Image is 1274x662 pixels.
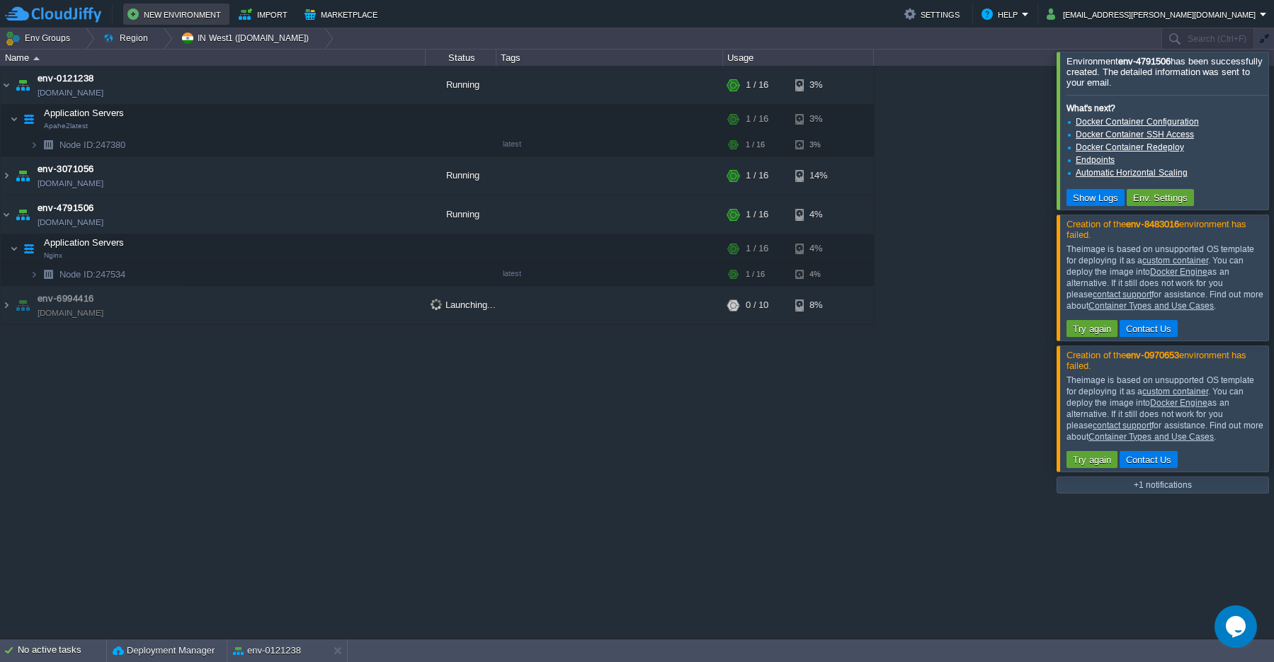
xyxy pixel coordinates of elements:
[1088,432,1214,442] a: Container Types and Use Cases
[38,306,103,320] a: [DOMAIN_NAME]
[1067,244,1265,312] div: The image is based on unsupported OS template for deploying it as a . You can deploy the image in...
[38,215,103,229] a: [DOMAIN_NAME]
[1129,191,1193,204] button: Env. Settings
[13,66,33,104] img: AMDAwAAAACH5BAEAAAAALAAAAAABAAEAAAICRAEAOw==
[239,6,292,23] button: Import
[746,234,768,263] div: 1 / 16
[1067,375,1265,443] div: The image is based on unsupported OS template for deploying it as a . You can deploy the image in...
[42,108,126,118] a: Application ServersApahe2latest
[1076,155,1115,165] a: Endpoints
[58,139,127,151] span: 247380
[13,195,33,234] img: AMDAwAAAACH5BAEAAAAALAAAAAABAAEAAAICRAEAOw==
[746,66,768,104] div: 1 / 16
[38,134,58,156] img: AMDAwAAAACH5BAEAAAAALAAAAAABAAEAAAICRAEAOw==
[1069,191,1122,204] button: Show Logs
[1067,350,1246,371] span: Creation of the environment has failed.
[426,195,496,234] div: Running
[1126,350,1178,360] b: env-0970653
[724,50,873,66] div: Usage
[58,268,127,280] a: Node ID:247534
[13,286,33,324] img: AMDAwAAAACH5BAEAAAAALAAAAAABAAEAAAICRAEAOw==
[746,134,765,156] div: 1 / 16
[10,105,18,133] img: AMDAwAAAACH5BAEAAAAALAAAAAABAAEAAAICRAEAOw==
[30,134,38,156] img: AMDAwAAAACH5BAEAAAAALAAAAAABAAEAAAICRAEAOw==
[1067,219,1246,240] span: Creation of the environment has failed.
[18,639,106,662] div: No active tasks
[795,66,841,104] div: 3%
[38,201,94,215] a: env-4791506
[746,195,768,234] div: 1 / 16
[1093,290,1151,299] a: contact support
[1076,117,1199,127] a: Docker Container Configuration
[38,86,103,100] a: [DOMAIN_NAME]
[1076,142,1184,152] a: Docker Container Redeploy
[44,122,88,130] span: Apahe2latest
[38,72,94,86] a: env-0121238
[497,50,722,66] div: Tags
[1,66,12,104] img: AMDAwAAAACH5BAEAAAAALAAAAAABAAEAAAICRAEAOw==
[1069,453,1115,466] button: Try again
[42,237,126,248] a: Application ServersNginx
[426,50,496,66] div: Status
[1,156,12,195] img: AMDAwAAAACH5BAEAAAAALAAAAAABAAEAAAICRAEAOw==
[982,6,1022,23] button: Help
[38,176,103,190] a: [DOMAIN_NAME]
[795,195,841,234] div: 4%
[38,162,94,176] a: env-3071056
[795,263,841,285] div: 4%
[103,28,153,48] button: Region
[1150,267,1207,277] a: Docker Engine
[1,195,12,234] img: AMDAwAAAACH5BAEAAAAALAAAAAABAAEAAAICRAEAOw==
[795,156,841,195] div: 14%
[127,6,225,23] button: New Environment
[1150,398,1207,408] a: Docker Engine
[746,263,765,285] div: 1 / 16
[1122,322,1176,335] button: Contact Us
[1126,219,1178,229] b: env-8483016
[30,263,38,285] img: AMDAwAAAACH5BAEAAAAALAAAAAABAAEAAAICRAEAOw==
[503,139,521,148] span: latest
[746,105,768,133] div: 1 / 16
[38,292,94,306] a: env-6994416
[795,286,841,324] div: 8%
[13,156,33,195] img: AMDAwAAAACH5BAEAAAAALAAAAAABAAEAAAICRAEAOw==
[5,28,75,48] button: Env Groups
[10,234,18,263] img: AMDAwAAAACH5BAEAAAAALAAAAAABAAEAAAICRAEAOw==
[1093,421,1151,430] a: contact support
[746,156,768,195] div: 1 / 16
[1142,256,1207,266] a: custom container
[44,251,62,260] span: Nginx
[1122,453,1176,466] button: Contact Us
[1069,322,1115,335] button: Try again
[38,263,58,285] img: AMDAwAAAACH5BAEAAAAALAAAAAABAAEAAAICRAEAOw==
[1118,56,1171,67] b: env-4791506
[59,139,96,150] span: Node ID:
[1076,130,1194,139] a: Docker Container SSH Access
[426,66,496,104] div: Running
[1,50,425,66] div: Name
[904,6,964,23] button: Settings
[58,139,127,151] a: Node ID:247380
[42,107,126,119] span: Application Servers
[305,6,382,23] button: Marketplace
[113,644,215,658] button: Deployment Manager
[42,236,126,249] span: Application Servers
[431,299,496,310] span: Launching...
[1076,168,1188,178] a: Automatic Horizontal Scaling
[746,286,768,324] div: 0 / 10
[58,268,127,280] span: 247534
[1067,56,1263,88] span: Environment has been successfully created. The detailed information was sent to your email.
[426,156,496,195] div: Running
[1088,301,1214,311] a: Container Types and Use Cases
[59,269,96,280] span: Node ID:
[5,6,101,23] img: CloudJiffy
[1130,479,1196,491] button: +1 notifications
[19,234,39,263] img: AMDAwAAAACH5BAEAAAAALAAAAAABAAEAAAICRAEAOw==
[1047,6,1260,23] button: [EMAIL_ADDRESS][PERSON_NAME][DOMAIN_NAME]
[1142,387,1207,396] a: custom container
[33,57,40,60] img: AMDAwAAAACH5BAEAAAAALAAAAAABAAEAAAICRAEAOw==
